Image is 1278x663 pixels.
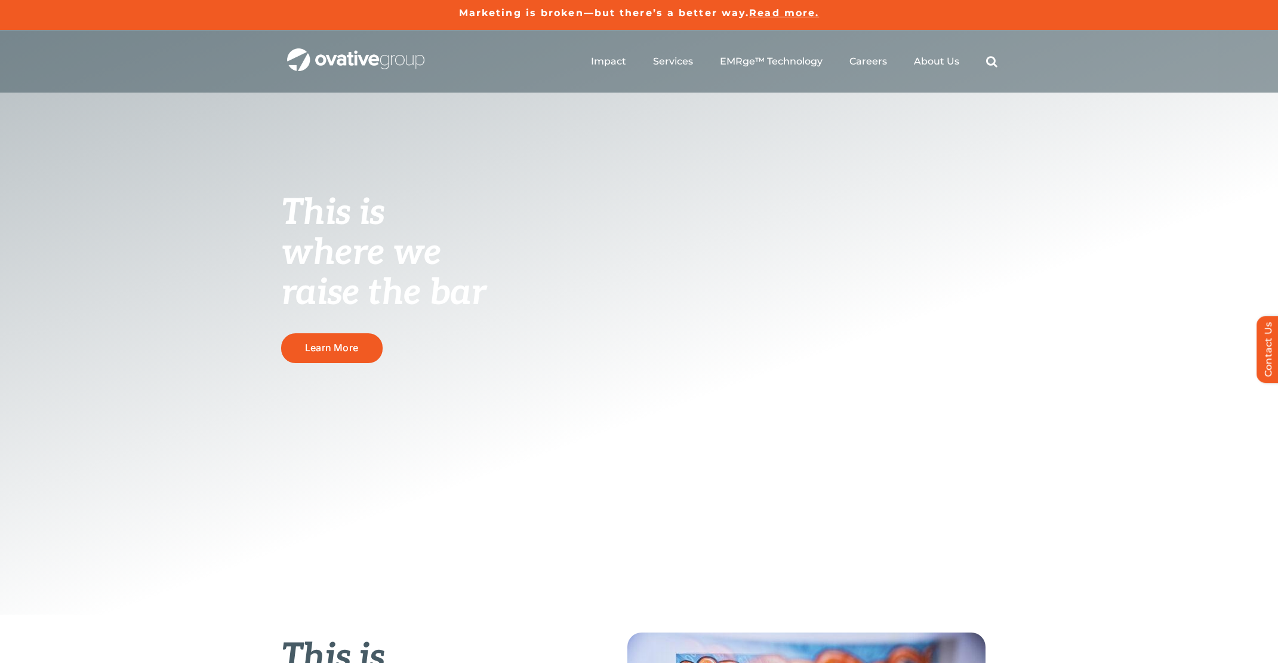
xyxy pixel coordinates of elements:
[281,232,486,315] span: where we raise the bar
[986,56,997,67] a: Search
[459,7,750,19] a: Marketing is broken—but there’s a better way.
[287,47,424,59] a: OG_Full_horizontal_WHT
[281,192,385,235] span: This is
[281,333,383,363] a: Learn More
[849,56,887,67] a: Careers
[749,7,819,19] a: Read more.
[653,56,693,67] a: Services
[720,56,823,67] a: EMRge™ Technology
[591,56,626,67] a: Impact
[305,342,358,354] span: Learn More
[591,42,997,81] nav: Menu
[914,56,959,67] a: About Us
